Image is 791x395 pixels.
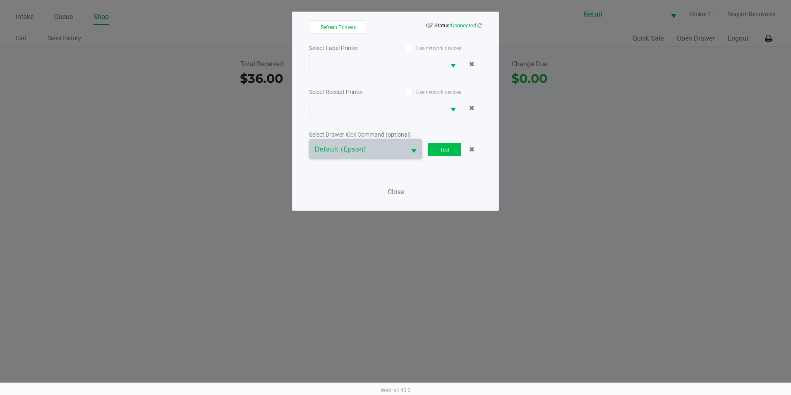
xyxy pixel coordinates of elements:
span: Close [388,188,404,196]
button: Test [428,143,461,156]
span: QZ Status: [426,22,482,29]
div: Select Label Printer [309,44,385,53]
span: Web: v1.40.0 [381,387,410,393]
div: Select Receipt Printer [309,88,385,96]
span: Refresh Printers [321,24,356,30]
button: Select [445,54,461,74]
label: Use network devices [385,89,461,96]
button: Select [406,140,422,159]
label: Use network devices [385,45,461,52]
button: Close [383,184,408,200]
button: Select [445,98,461,118]
span: Test [440,147,449,153]
button: Refresh Printers [309,20,367,34]
span: Default (Epson) [314,145,401,154]
span: Connected [451,22,476,29]
div: Select Drawer Kick Command (optional) [309,130,482,139]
